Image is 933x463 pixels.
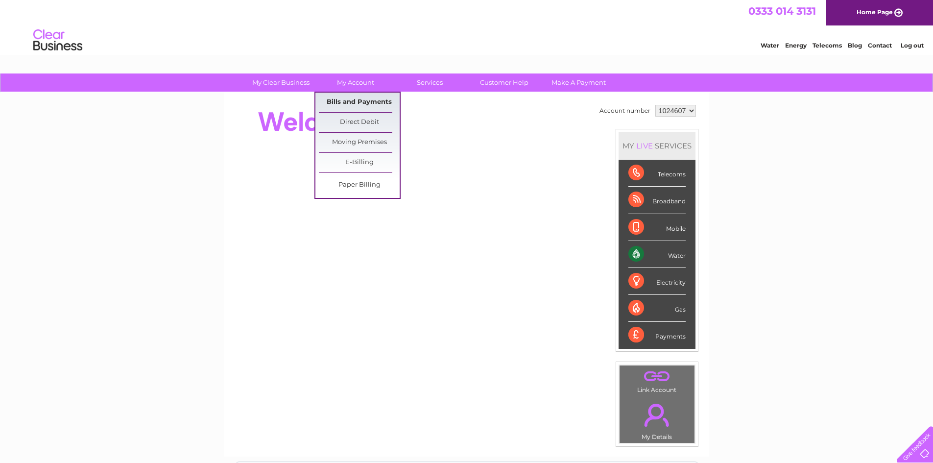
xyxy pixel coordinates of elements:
[464,73,545,92] a: Customer Help
[619,132,695,160] div: MY SERVICES
[628,160,686,187] div: Telecoms
[628,241,686,268] div: Water
[748,5,816,17] a: 0333 014 3131
[319,133,400,152] a: Moving Premises
[319,153,400,172] a: E-Billing
[622,368,692,385] a: .
[622,398,692,432] a: .
[813,42,842,49] a: Telecoms
[634,141,655,150] div: LIVE
[868,42,892,49] a: Contact
[33,25,83,55] img: logo.png
[619,365,695,396] td: Link Account
[628,322,686,348] div: Payments
[628,187,686,214] div: Broadband
[315,73,396,92] a: My Account
[785,42,807,49] a: Energy
[761,42,779,49] a: Water
[619,395,695,443] td: My Details
[628,268,686,295] div: Electricity
[319,175,400,195] a: Paper Billing
[240,73,321,92] a: My Clear Business
[236,5,698,48] div: Clear Business is a trading name of Verastar Limited (registered in [GEOGRAPHIC_DATA] No. 3667643...
[319,93,400,112] a: Bills and Payments
[319,113,400,132] a: Direct Debit
[901,42,924,49] a: Log out
[628,295,686,322] div: Gas
[538,73,619,92] a: Make A Payment
[389,73,470,92] a: Services
[597,102,653,119] td: Account number
[628,214,686,241] div: Mobile
[848,42,862,49] a: Blog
